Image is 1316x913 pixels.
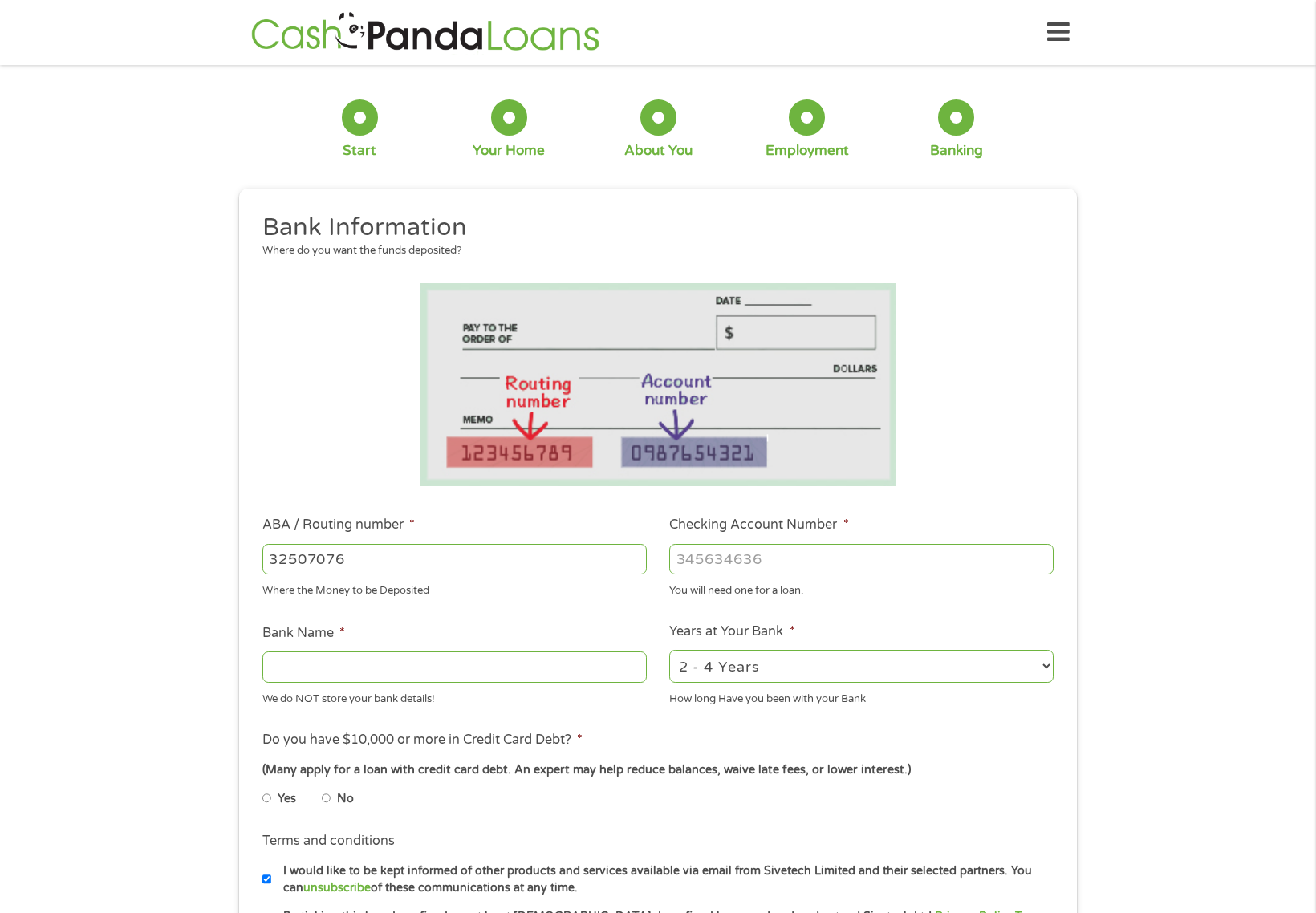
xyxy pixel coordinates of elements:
[303,881,371,895] a: unsubscribe
[930,142,983,160] div: Banking
[669,544,1054,574] input: 345634636
[669,623,794,640] label: Years at Your Bank
[669,517,848,534] label: Checking Account Number
[262,732,583,749] label: Do you have $10,000 or more in Credit Card Debt?
[262,625,345,642] label: Bank Name
[262,685,647,707] div: We do NOT store your bank details!
[420,283,896,486] img: Routing number location
[766,142,849,160] div: Employment
[262,544,647,574] input: 263177916
[624,142,693,160] div: About You
[262,578,647,599] div: Where the Money to be Deposited
[473,142,545,160] div: Your Home
[262,243,1042,259] div: Where do you want the funds deposited?
[669,578,1054,599] div: You will need one for a loan.
[246,10,604,55] img: GetLoanNow Logo
[278,790,296,808] label: Yes
[343,142,376,160] div: Start
[262,212,1042,244] h2: Bank Information
[669,685,1054,707] div: How long Have you been with your Bank
[262,517,415,534] label: ABA / Routing number
[337,790,354,808] label: No
[262,833,395,850] label: Terms and conditions
[262,761,1054,779] div: (Many apply for a loan with credit card debt. An expert may help reduce balances, waive late fees...
[271,862,1058,897] label: I would like to be kept informed of other products and services available via email from Sivetech...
